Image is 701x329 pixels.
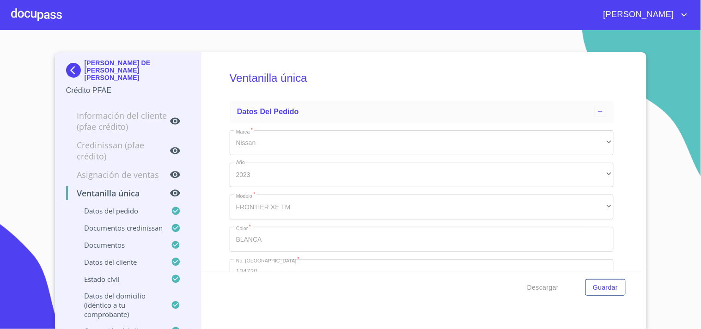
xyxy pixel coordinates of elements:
[66,169,170,180] p: Asignación de Ventas
[524,279,562,296] button: Descargar
[593,282,618,293] span: Guardar
[597,7,690,22] button: account of current user
[230,195,614,219] div: FRONTIER XE TM
[66,140,170,162] p: Credinissan (PFAE crédito)
[66,206,171,215] p: Datos del pedido
[66,59,190,85] div: [PERSON_NAME] DE [PERSON_NAME] [PERSON_NAME]
[230,163,614,188] div: 2023
[66,257,171,267] p: Datos del cliente
[230,59,614,97] h5: Ventanilla única
[66,291,171,319] p: Datos del domicilio (idéntico a tu comprobante)
[237,108,299,116] span: Datos del pedido
[230,130,614,155] div: Nissan
[66,223,171,232] p: Documentos CrediNissan
[85,59,190,81] p: [PERSON_NAME] DE [PERSON_NAME] [PERSON_NAME]
[585,279,625,296] button: Guardar
[66,240,171,250] p: Documentos
[66,85,190,96] p: Crédito PFAE
[66,63,85,78] img: Docupass spot blue
[230,101,614,123] div: Datos del pedido
[66,110,170,132] p: Información del cliente (PFAE crédito)
[66,274,171,284] p: Estado civil
[527,282,559,293] span: Descargar
[597,7,679,22] span: [PERSON_NAME]
[66,188,170,199] p: Ventanilla única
